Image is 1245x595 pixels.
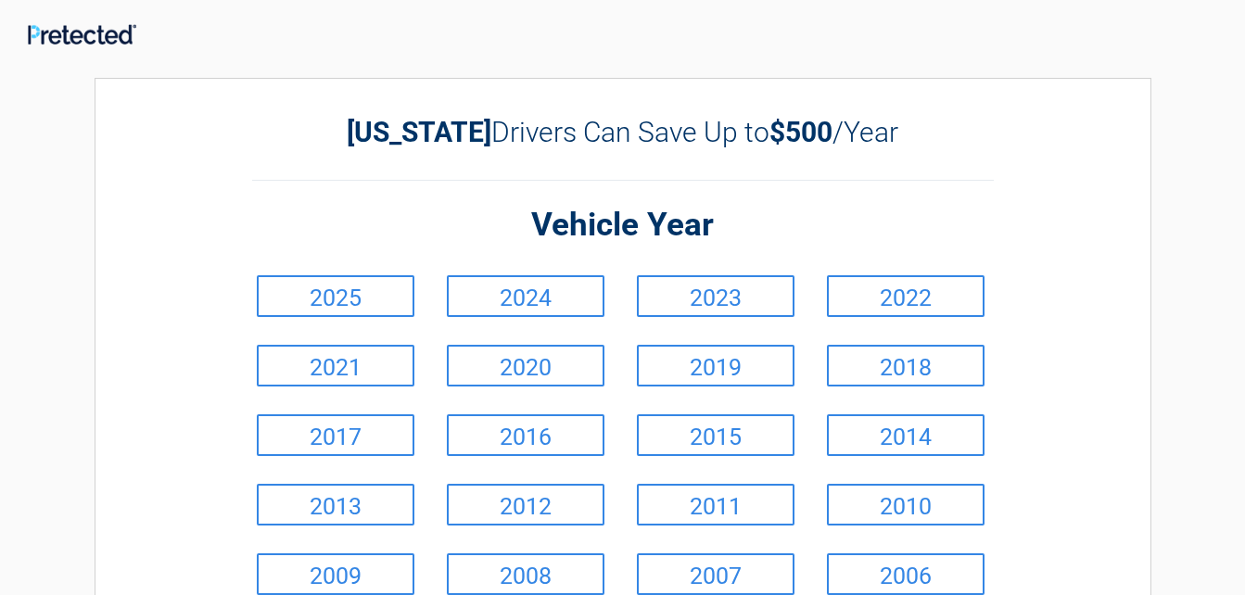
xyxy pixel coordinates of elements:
[447,275,604,317] a: 2024
[637,275,794,317] a: 2023
[257,345,414,386] a: 2021
[257,553,414,595] a: 2009
[637,484,794,525] a: 2011
[447,484,604,525] a: 2012
[769,116,832,148] b: $500
[347,116,491,148] b: [US_STATE]
[637,553,794,595] a: 2007
[637,414,794,456] a: 2015
[827,553,985,595] a: 2006
[257,414,414,456] a: 2017
[257,484,414,525] a: 2013
[447,414,604,456] a: 2016
[827,275,985,317] a: 2022
[257,275,414,317] a: 2025
[827,484,985,525] a: 2010
[447,553,604,595] a: 2008
[28,24,136,44] img: Main Logo
[827,414,985,456] a: 2014
[252,116,994,148] h2: Drivers Can Save Up to /Year
[252,204,994,247] h2: Vehicle Year
[637,345,794,386] a: 2019
[447,345,604,386] a: 2020
[827,345,985,386] a: 2018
